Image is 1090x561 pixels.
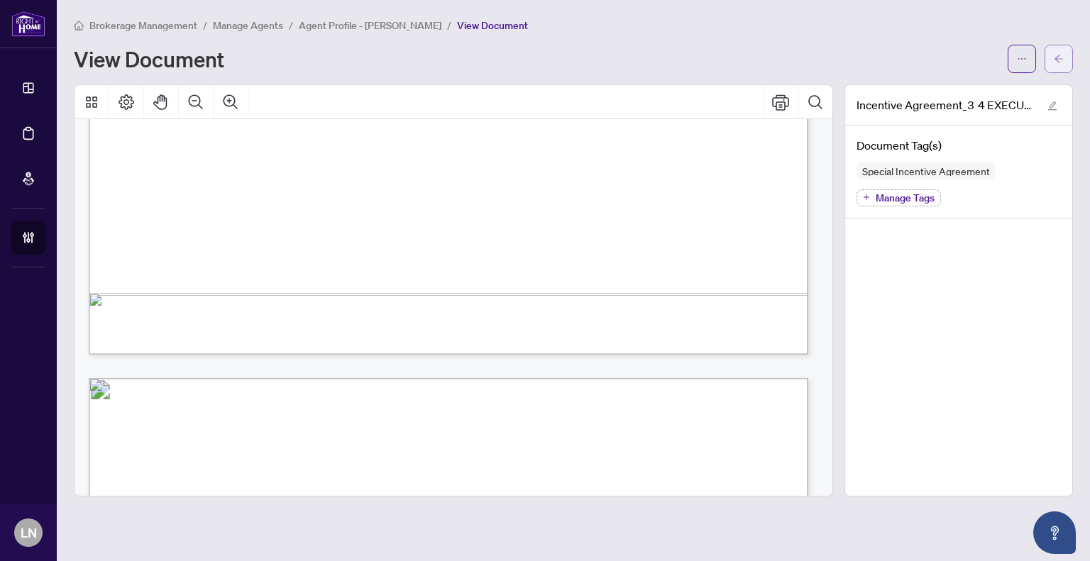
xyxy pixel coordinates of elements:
button: Open asap [1033,511,1076,554]
li: / [203,17,207,33]
span: plus [863,194,870,201]
img: logo [11,11,45,37]
span: ellipsis [1017,54,1027,64]
span: View Document [457,19,528,32]
button: Manage Tags [857,189,941,206]
span: Manage Agents [213,19,283,32]
li: / [289,17,293,33]
h4: Document Tag(s) [857,137,1061,154]
span: Incentive Agreement_3 4 EXECUTED.pdf [857,96,1034,113]
span: home [74,21,84,30]
span: Manage Tags [876,193,935,203]
span: Brokerage Management [89,19,197,32]
span: arrow-left [1054,54,1064,64]
li: / [447,17,451,33]
h1: View Document [74,48,224,70]
span: Special Incentive Agreement [857,166,996,176]
span: LN [21,523,37,543]
span: Agent Profile - [PERSON_NAME] [299,19,441,32]
span: edit [1047,101,1057,111]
